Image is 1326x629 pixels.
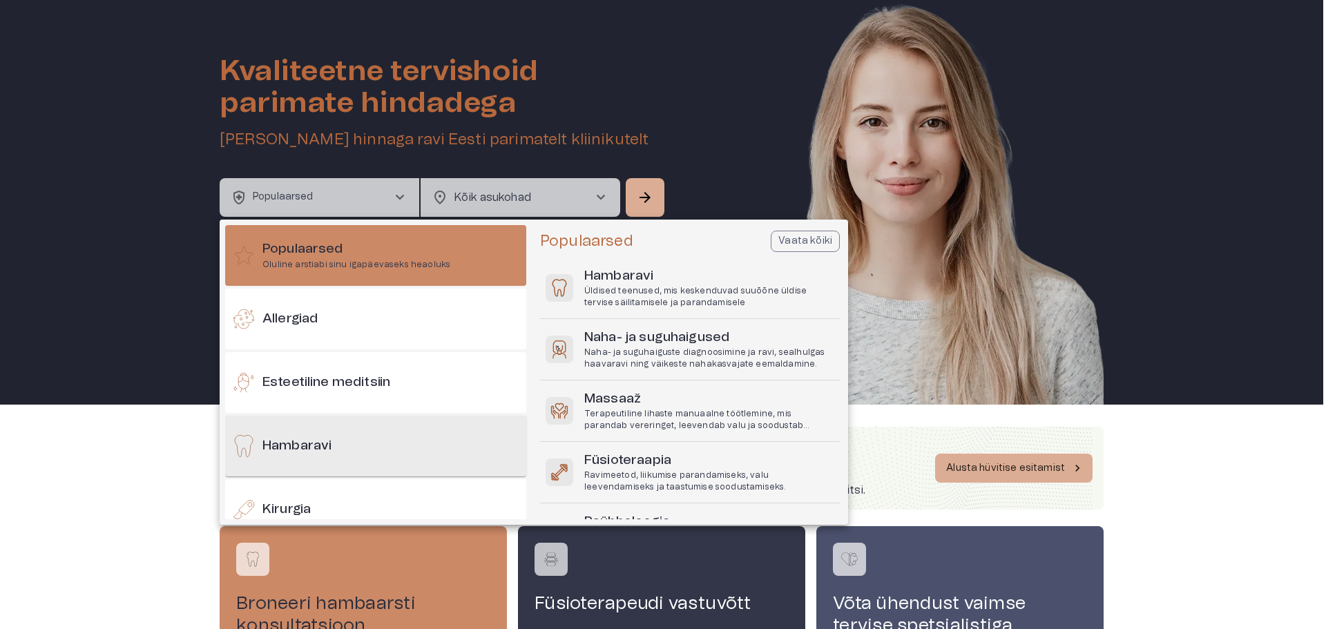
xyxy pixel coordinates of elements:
p: Oluline arstiabi sinu igapäevaseks heaoluks [262,259,450,271]
button: Vaata kõiki [771,231,840,252]
h6: Populaarsed [262,240,450,259]
p: Vaata kõiki [778,234,832,249]
p: Üldised teenused, mis keskenduvad suuõõne üldise tervise säilitamisele ja parandamisele [584,285,834,309]
p: Naha- ja suguhaiguste diagnoosimine ja ravi, sealhulgas haavaravi ning väikeste nahakasvajate eem... [584,347,834,370]
h6: Hambaravi [584,267,834,286]
h6: Naha- ja suguhaigused [584,329,834,347]
h5: Populaarsed [540,231,633,251]
h6: Psühholoogia [584,513,834,532]
h6: Massaaž [584,390,834,409]
h6: Füsioteraapia [584,452,834,470]
p: Terapeutiline lihaste manuaalne töötlemine, mis parandab vereringet, leevendab valu ja soodustab ... [584,408,834,432]
h6: Allergiad [262,310,318,329]
p: Ravimeetod, liikumise parandamiseks, valu leevendamiseks ja taastumise soodustamiseks. [584,470,834,493]
h6: Esteetiline meditsiin [262,374,390,392]
h6: Kirurgia [262,501,311,519]
h6: Hambaravi [262,437,331,456]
